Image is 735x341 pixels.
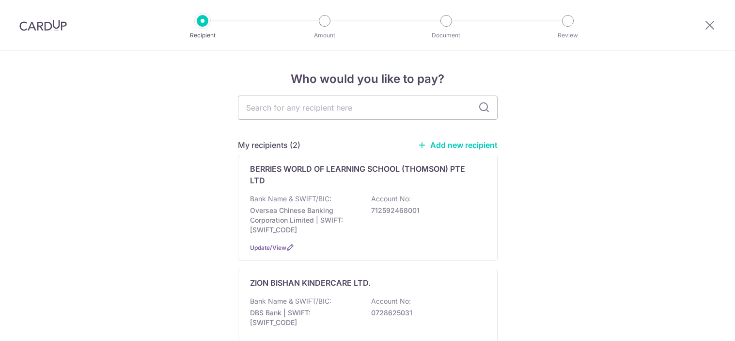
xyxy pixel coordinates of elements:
p: DBS Bank | SWIFT: [SWIFT_CODE] [250,308,359,327]
p: BERRIES WORLD OF LEARNING SCHOOL (THOMSON) PTE LTD [250,163,474,186]
p: 0728625031 [371,308,480,318]
a: Update/View [250,244,286,251]
h5: My recipients (2) [238,139,300,151]
p: Review [532,31,604,40]
p: Amount [289,31,360,40]
p: Account No: [371,296,411,306]
p: Bank Name & SWIFT/BIC: [250,296,331,306]
p: Document [410,31,482,40]
iframe: Opens a widget where you can find more information [673,312,725,336]
p: Oversea Chinese Banking Corporation Limited | SWIFT: [SWIFT_CODE] [250,206,359,235]
p: Bank Name & SWIFT/BIC: [250,194,331,204]
a: Add new recipient [418,140,498,150]
p: ZION BISHAN KINDERCARE LTD. [250,277,371,289]
input: Search for any recipient here [238,96,498,120]
p: Account No: [371,194,411,204]
p: Recipient [167,31,238,40]
img: CardUp [19,19,67,31]
p: 712592468001 [371,206,480,215]
h4: Who would you like to pay? [238,70,498,88]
